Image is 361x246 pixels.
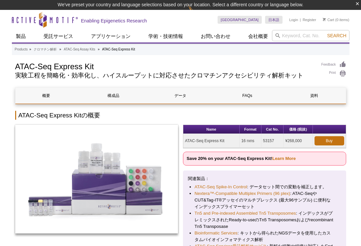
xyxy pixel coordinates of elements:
a: 会社概要 [244,30,272,43]
li: : キットから得られたNGSデータを使用したカスタムバイオインフォマティクス解析 [195,230,335,243]
td: 53157 [261,134,284,148]
a: Nextera™-Compatible Multiplex Primers (96 plex) [195,190,290,197]
h2: 実験工程を簡略化・効率化し、ハイスループットに対応させたクロマチンアクセシビリティ解析キット [15,73,315,78]
li: : ATAC-SeqやCUT&Tag-IT®アッセイのマルチプレックス (最大96サンプル) に便利なインデックスプライマーセット [195,190,335,210]
a: アプリケーション [87,30,135,43]
img: ATAC-Seq Express Kit [15,125,178,233]
a: Login [289,17,298,22]
h2: Enabling Epigenetics Research [81,18,147,24]
strong: Save 20% on your ATAC-Seq Express Kit! [187,156,296,161]
th: Name [183,125,240,134]
button: Search [325,33,348,39]
a: 資料 [283,88,345,104]
a: クロマチン解析 [34,46,57,52]
a: Buy [315,136,344,145]
td: ATAC-Seq Express Kit [183,134,240,148]
td: ¥268,000 [284,134,313,148]
a: 概要 [15,88,77,104]
a: 製品 [12,30,30,43]
span: Search [327,33,346,38]
img: Your Cart [323,18,326,21]
a: データ [149,88,211,104]
a: Products [15,46,28,52]
a: お問い合わせ [197,30,234,43]
th: Format [240,125,261,134]
a: FAQs [216,88,278,104]
a: Bioinformatic Services [195,230,237,236]
a: 受託サービス [40,30,77,43]
a: Cart [323,17,334,22]
a: ATAC-Seq Spike-In Control [195,184,247,190]
th: Cat No. [261,125,284,134]
a: ATAC-Seq Assay Kits [64,46,95,52]
img: Change Here [188,5,206,20]
a: Learn More [272,156,296,161]
a: 日本語 [265,16,283,24]
li: : データセット間での変動を補正します。 [195,184,335,190]
input: Keyword, Cat. No. [272,30,349,41]
li: » [98,47,100,51]
a: Print [321,70,346,77]
li: (0 items) [323,16,349,24]
li: » [29,47,31,51]
a: Tn5 and Pre-indexed Assembled Tn5 Transposomes [195,210,296,217]
a: 学術・技術情報 [144,30,187,43]
li: ATAC-Seq Express Kit [102,47,135,51]
h2: ATAC-Seq Express Kitの概要 [15,111,346,120]
th: 価格 (税抜) [284,125,313,134]
li: | [300,16,301,24]
a: 構成品 [82,88,144,104]
a: Feedback [321,61,346,68]
a: [GEOGRAPHIC_DATA] [218,16,262,24]
h1: ATAC-Seq Express Kit [15,61,315,71]
a: Register [303,17,316,22]
li: : インデックスがプレミックスされたReady-to-useのTn5 Transposomesおよびrecombinant Tn5 Transposase [195,210,335,230]
li: » [59,47,61,51]
p: 関連製品： [188,175,341,182]
td: 16 rxns [240,134,261,148]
